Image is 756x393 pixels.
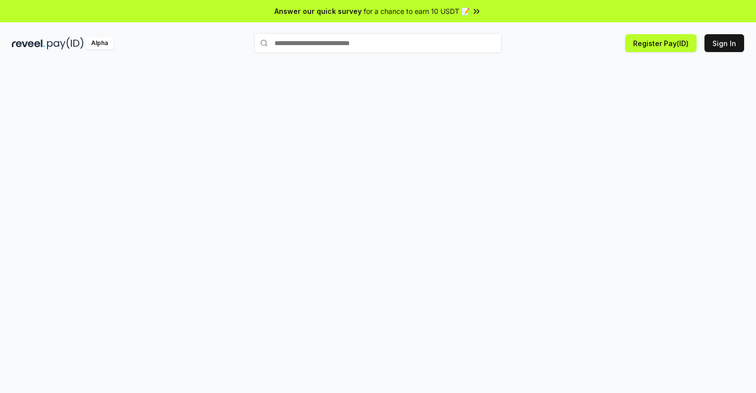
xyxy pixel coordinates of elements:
[12,37,45,50] img: reveel_dark
[364,6,470,16] span: for a chance to earn 10 USDT 📝
[86,37,113,50] div: Alpha
[47,37,84,50] img: pay_id
[274,6,362,16] span: Answer our quick survey
[704,34,744,52] button: Sign In
[625,34,697,52] button: Register Pay(ID)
